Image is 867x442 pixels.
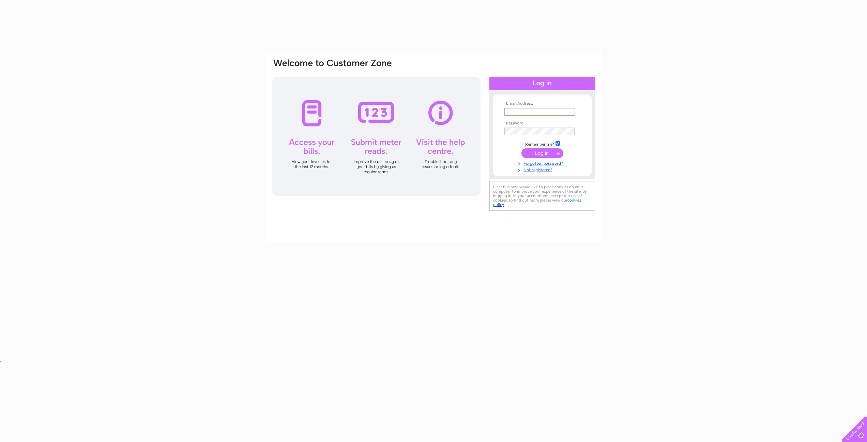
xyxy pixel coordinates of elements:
[503,101,582,106] th: Email Address:
[504,160,582,166] a: Forgotten password?
[503,121,582,126] th: Password:
[489,181,595,211] div: Clear Business would like to place cookies on your computer to improve your experience of the sit...
[521,148,563,158] input: Submit
[503,140,582,147] td: Remember me?
[493,198,581,207] a: cookies policy
[504,166,582,173] a: Not registered?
